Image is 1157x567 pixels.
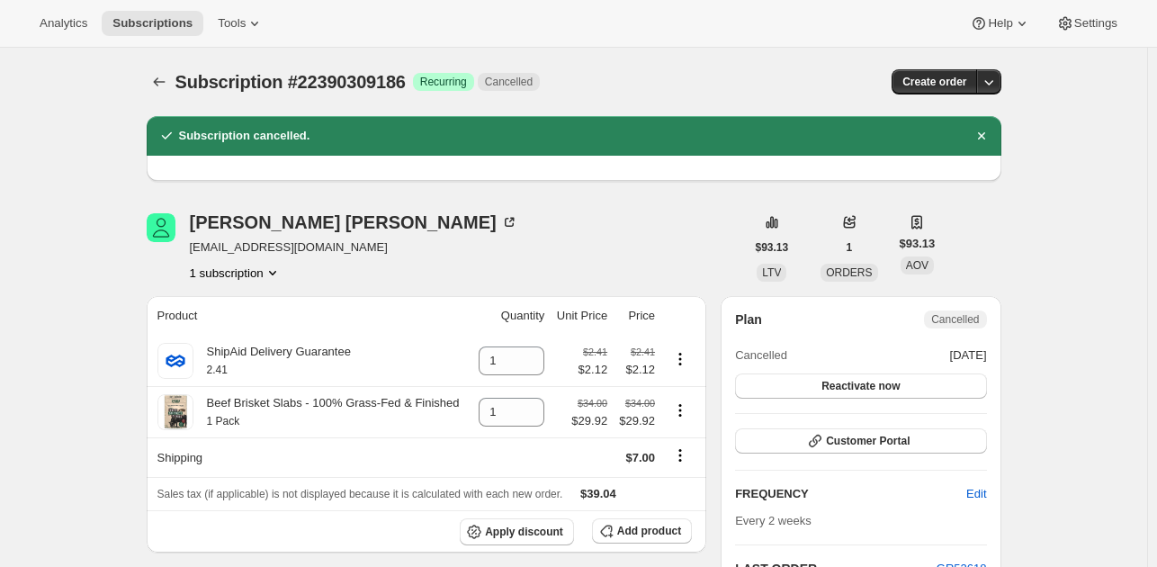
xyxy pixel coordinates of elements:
small: 1 Pack [207,415,240,427]
span: Cancelled [735,346,787,364]
img: product img [157,394,193,430]
span: Create order [902,75,966,89]
span: $29.92 [571,412,607,430]
span: 1 [847,240,853,255]
button: Add product [592,518,692,544]
button: Help [959,11,1041,36]
button: Apply discount [460,518,574,545]
button: Subscriptions [147,69,172,94]
span: Settings [1074,16,1117,31]
h2: Subscription cancelled. [179,127,310,145]
span: Tools [218,16,246,31]
span: Help [988,16,1012,31]
span: Edit [966,485,986,503]
div: ShipAid Delivery Guarantee [193,343,351,379]
th: Shipping [147,437,472,477]
button: Product actions [190,264,282,282]
div: Beef Brisket Slabs - 100% Grass-Fed & Finished [193,394,460,430]
small: $34.00 [578,398,607,409]
button: Product actions [666,349,695,369]
span: Sales tax (if applicable) is not displayed because it is calculated with each new order. [157,488,563,500]
span: LTV [762,266,781,279]
span: Cancelled [931,312,979,327]
th: Price [613,296,660,336]
div: [PERSON_NAME] [PERSON_NAME] [190,213,518,231]
button: Product actions [666,400,695,420]
span: Apply discount [485,525,563,539]
button: Dismiss notification [969,123,994,148]
small: $2.41 [631,346,655,357]
span: $7.00 [625,451,655,464]
button: Tools [207,11,274,36]
span: Analytics [40,16,87,31]
span: AOV [906,259,928,272]
button: $93.13 [745,235,800,260]
h2: Plan [735,310,762,328]
span: Subscriptions [112,16,193,31]
span: $2.12 [618,361,655,379]
button: Analytics [29,11,98,36]
button: Reactivate now [735,373,986,399]
small: 2.41 [207,364,228,376]
span: Customer Portal [826,434,910,448]
span: [DATE] [950,346,987,364]
button: Subscriptions [102,11,203,36]
h2: FREQUENCY [735,485,966,503]
small: $34.00 [625,398,655,409]
span: $2.12 [578,361,608,379]
button: Customer Portal [735,428,986,454]
span: ORDERS [826,266,872,279]
span: Reactivate now [821,379,900,393]
button: 1 [836,235,864,260]
button: Shipping actions [666,445,695,465]
span: $93.13 [756,240,789,255]
span: Add product [617,524,681,538]
th: Unit Price [550,296,613,336]
span: Recurring [420,75,467,89]
span: Lenore Nieters [147,213,175,242]
span: [EMAIL_ADDRESS][DOMAIN_NAME] [190,238,518,256]
span: Subscription #22390309186 [175,72,406,92]
span: $29.92 [618,412,655,430]
span: Every 2 weeks [735,514,812,527]
button: Create order [892,69,977,94]
button: Settings [1045,11,1128,36]
small: $2.41 [583,346,607,357]
span: $93.13 [900,235,936,253]
span: Cancelled [485,75,533,89]
th: Product [147,296,472,336]
span: $39.04 [580,487,616,500]
img: product img [157,343,193,379]
th: Quantity [471,296,550,336]
button: Edit [955,480,997,508]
